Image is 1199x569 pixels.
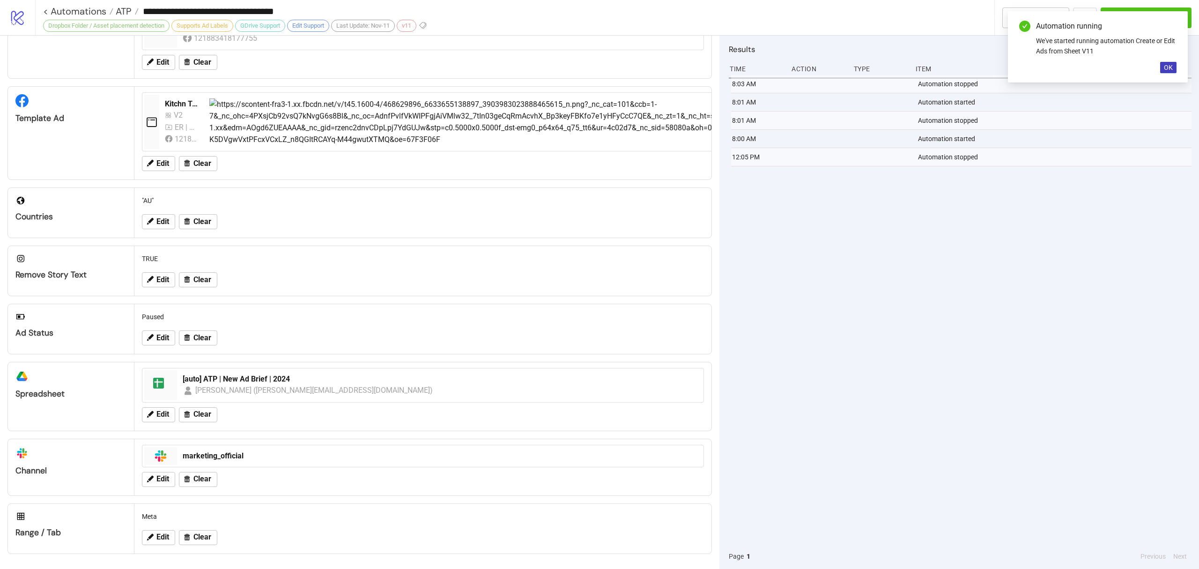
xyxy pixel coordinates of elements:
button: Clear [179,330,217,345]
div: [PERSON_NAME] ([PERSON_NAME][EMAIL_ADDRESS][DOMAIN_NAME]) [195,384,433,396]
div: Automation stopped [917,75,1194,93]
span: Clear [193,276,211,284]
div: Remove Story Text [15,270,126,280]
div: We've started running automation Create or Edit Ads from Sheet V11 [1036,36,1177,56]
a: ATP [113,7,139,16]
div: Spreadsheet [15,389,126,399]
button: Edit [142,55,175,70]
div: Action [791,60,846,78]
div: "AU" [138,192,708,210]
div: Paused [138,308,708,326]
div: Time [729,60,784,78]
button: Edit [142,272,175,287]
span: Clear [193,410,211,419]
span: ATP [113,5,132,17]
button: Edit [142,330,175,345]
div: 121883418177755 [194,32,259,44]
button: Edit [142,407,175,422]
span: Clear [193,159,211,168]
div: Supports Ad Labels [171,20,233,32]
div: GDrive Support [235,20,285,32]
button: Run Automation [1101,7,1192,28]
div: Automation started [917,130,1194,148]
div: Automation stopped [917,112,1194,129]
div: Ad Status [15,328,126,338]
div: 121883418177755 [175,133,198,145]
button: Clear [179,472,217,487]
div: Automation started [917,93,1194,111]
div: Last Update: Nov-11 [331,20,395,32]
div: 8:01 AM [731,112,786,129]
button: Clear [179,214,217,229]
button: Clear [179,407,217,422]
div: 8:01 AM [731,93,786,111]
div: Item [915,60,1192,78]
span: Clear [193,475,211,483]
img: https://scontent-fra3-1.xx.fbcdn.net/v/t45.1600-4/468629896_6633655138897_3903983023888465615_n.p... [209,98,827,146]
span: check-circle [1019,21,1030,32]
span: Edit [156,159,169,168]
div: Dropbox Folder / Asset placement detection [43,20,170,32]
div: Countries [15,211,126,222]
div: ER | Originals_Conversions [175,121,198,133]
button: Edit [142,156,175,171]
span: Clear [193,58,211,67]
div: Template Ad [15,113,126,124]
span: Edit [156,217,169,226]
a: < Automations [43,7,113,16]
button: ... [1073,7,1097,28]
button: 1 [744,551,753,562]
button: Clear [179,55,217,70]
span: Clear [193,334,211,342]
button: Edit [142,530,175,545]
button: To Builder [1002,7,1070,28]
div: v11 [397,20,416,32]
h2: Results [729,43,1192,55]
div: Meta [138,508,708,525]
span: Clear [193,217,211,226]
div: Automation stopped [917,148,1194,166]
span: Edit [156,475,169,483]
button: Edit [142,214,175,229]
div: marketing_official [183,451,698,461]
span: Edit [156,58,169,67]
span: Edit [156,276,169,284]
div: V2 [174,109,187,121]
div: Kitchn Template [165,99,202,109]
button: Clear [179,530,217,545]
div: Edit Support [287,20,329,32]
span: Clear [193,533,211,541]
button: Next [1170,551,1190,562]
div: Automation running [1036,21,1177,32]
div: TRUE [138,250,708,268]
span: Edit [156,533,169,541]
span: Edit [156,410,169,419]
div: 12:05 PM [731,148,786,166]
button: Edit [142,472,175,487]
button: Previous [1138,551,1169,562]
div: [auto] ATP | New Ad Brief | 2024 [183,374,698,384]
span: Edit [156,334,169,342]
div: Range / Tab [15,527,126,538]
div: Channel [15,465,126,476]
span: OK [1164,64,1173,71]
div: 8:00 AM [731,130,786,148]
button: Clear [179,156,217,171]
div: Type [853,60,908,78]
button: OK [1160,62,1177,73]
span: Page [729,551,744,562]
button: Clear [179,272,217,287]
div: 8:03 AM [731,75,786,93]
